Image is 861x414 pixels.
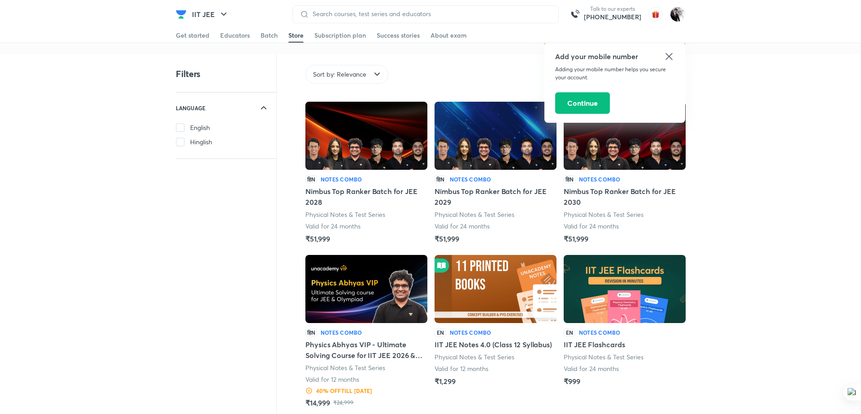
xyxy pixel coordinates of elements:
span: English [190,123,210,132]
p: Physical Notes & Test Series [305,210,386,219]
a: Success stories [377,28,420,43]
p: Physical Notes & Test Series [305,363,386,372]
h6: Notes Combo [450,328,491,336]
h5: ₹51,999 [564,233,588,244]
span: Hinglish [190,138,212,147]
h5: Physics Abhyas VIP - Ultimate Solving Course for IIT JEE 2026 & Olympiad [305,339,427,361]
h6: Notes Combo [579,175,621,183]
h6: Notes Combo [321,175,362,183]
a: Batch [261,28,278,43]
input: Search courses, test series and educators [309,10,551,17]
img: avatar [648,7,663,22]
button: Continue [555,92,610,114]
div: Educators [220,31,250,40]
h6: Notes Combo [321,328,362,336]
div: Store [288,31,304,40]
p: EN [564,328,575,336]
p: Valid for 24 months [564,364,619,373]
h5: Nimbus Top Ranker Batch for JEE 2029 [435,186,557,207]
h4: Filters [176,68,200,80]
p: हिN [305,328,317,336]
h5: Nimbus Top Ranker Batch for JEE 2030 [564,186,686,207]
p: Talk to our experts [584,5,641,13]
div: Subscription plan [314,31,366,40]
img: Batch Thumbnail [564,102,686,170]
a: Subscription plan [314,28,366,43]
h6: Notes Combo [450,175,491,183]
img: Batch Thumbnail [435,255,557,323]
h5: Nimbus Top Ranker Batch for JEE 2028 [305,186,427,207]
p: Valid for 24 months [305,222,361,231]
a: Educators [220,28,250,43]
div: Batch [261,31,278,40]
p: Physical Notes & Test Series [435,353,515,362]
p: Physical Notes & Test Series [564,210,644,219]
img: Discount Logo [305,387,313,394]
h5: ₹51,999 [435,233,459,244]
a: Get started [176,28,209,43]
p: Adding your mobile number helps you secure your account. [555,65,674,82]
a: [PHONE_NUMBER] [584,13,641,22]
p: Valid for 12 months [435,364,488,373]
span: Sort by: Relevance [313,70,366,79]
img: call-us [566,5,584,23]
p: हिN [564,175,575,183]
p: Valid for 24 months [435,222,490,231]
img: Nagesh M [670,7,685,22]
h5: IIT JEE Flashcards [564,339,625,350]
h5: ₹999 [564,376,580,387]
p: Valid for 12 months [305,375,359,384]
img: Company Logo [176,9,187,20]
p: EN [435,328,446,336]
img: Batch Thumbnail [564,255,686,323]
h5: IIT JEE Notes 4.0 (Class 12 Syllabus) [435,339,552,350]
p: Physical Notes & Test Series [564,353,644,362]
h5: ₹51,999 [305,233,330,244]
div: About exam [430,31,467,40]
img: Batch Thumbnail [305,255,427,323]
h6: Notes Combo [579,328,621,336]
div: Success stories [377,31,420,40]
img: Batch Thumbnail [305,102,427,170]
a: About exam [430,28,467,43]
p: ₹24,999 [333,399,353,406]
button: IIT JEE [187,5,235,23]
p: Physical Notes & Test Series [435,210,515,219]
a: Store [288,28,304,43]
h5: ₹1,299 [435,376,456,387]
p: हिN [305,175,317,183]
div: Get started [176,31,209,40]
h6: LANGUAGE [176,103,205,112]
h5: ₹14,999 [305,397,330,408]
p: हिN [435,175,446,183]
p: Valid for 24 months [564,222,619,231]
img: Batch Thumbnail [435,102,557,170]
h5: Add your mobile number [555,51,674,62]
h6: 40 % OFF till [DATE] [316,387,372,395]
